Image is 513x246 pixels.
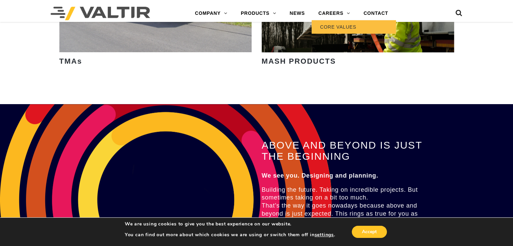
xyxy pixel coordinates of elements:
a: COMPANY [188,7,234,20]
a: NEWS [283,7,312,20]
strong: We see you. Designing and planning. [262,172,378,179]
strong: TMAs [59,57,82,65]
button: settings [314,232,334,238]
strong: MASH PRODUCTS [262,57,336,65]
a: PRODUCTS [234,7,283,20]
a: CONTACT [357,7,395,20]
p: We are using cookies to give you the best experience on our website. [125,221,335,227]
p: You can find out more about which cookies we are using or switch them off in . [125,232,335,238]
a: CAREERS [312,7,357,20]
button: Accept [352,226,387,238]
a: CORE VALUES [312,20,396,34]
img: Valtir [51,7,150,20]
h2: ABOVE AND BEYOND IS JUST THE BEGINNING [262,140,423,162]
